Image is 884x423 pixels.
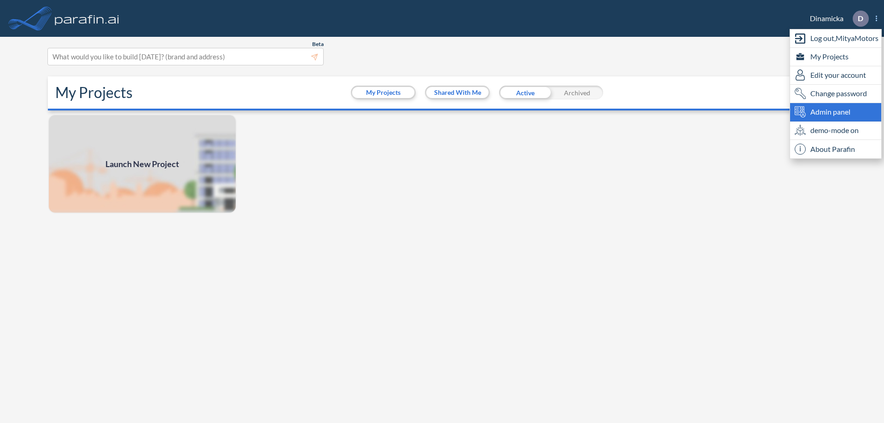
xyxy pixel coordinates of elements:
span: About Parafin [810,144,855,155]
img: add [48,114,237,214]
div: Admin panel [790,103,881,122]
div: Active [499,86,551,99]
h2: My Projects [55,84,133,101]
a: Launch New Project [48,114,237,214]
span: Beta [312,41,324,48]
img: logo [53,9,121,28]
button: Shared With Me [426,87,489,98]
span: demo-mode on [810,125,859,136]
span: Admin panel [810,106,850,117]
span: i [795,144,806,155]
div: Archived [551,86,603,99]
div: Log out [790,29,881,48]
span: Change password [810,88,867,99]
p: D [858,14,863,23]
div: demo-mode on [790,122,881,140]
div: Dinamicka [796,11,877,27]
span: My Projects [810,51,849,62]
button: My Projects [352,87,414,98]
span: Edit your account [810,70,866,81]
div: About Parafin [790,140,881,158]
span: Launch New Project [105,158,179,170]
span: Log out, MityaMotors [810,33,878,44]
div: Change password [790,85,881,103]
div: My Projects [790,48,881,66]
div: Edit user [790,66,881,85]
